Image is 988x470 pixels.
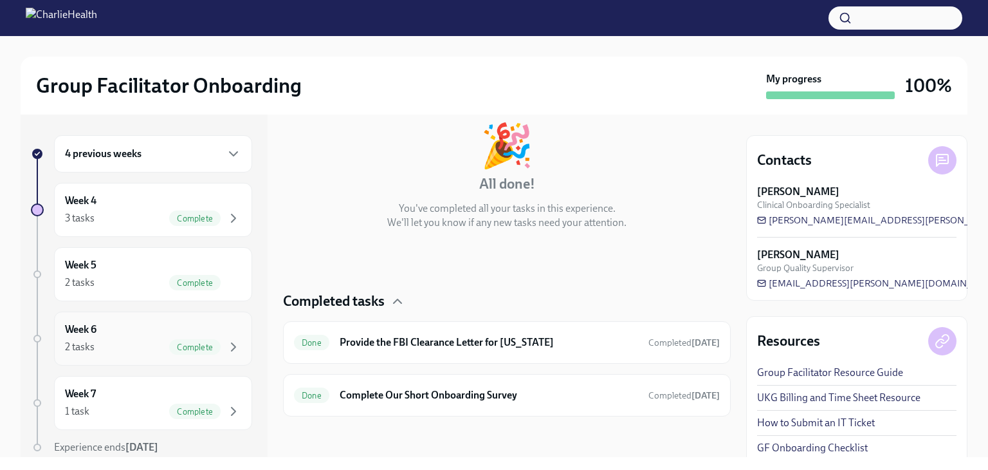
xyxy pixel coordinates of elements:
[757,185,839,199] strong: [PERSON_NAME]
[169,407,221,417] span: Complete
[65,387,96,401] h6: Week 7
[294,338,329,348] span: Done
[757,366,903,380] a: Group Facilitator Resource Guide
[294,332,720,353] a: DoneProvide the FBI Clearance Letter for [US_STATE]Completed[DATE]
[283,292,731,311] div: Completed tasks
[31,183,252,237] a: Week 43 tasksComplete
[36,73,302,99] h2: Group Facilitator Onboarding
[283,292,385,311] h4: Completed tasks
[65,211,95,225] div: 3 tasks
[399,202,616,216] p: You've completed all your tasks in this experience.
[648,390,720,402] span: August 14th, 2025 13:39
[31,247,252,301] a: Week 52 tasksComplete
[65,147,142,161] h6: 4 previous weeks
[65,194,96,208] h6: Week 4
[691,337,720,348] strong: [DATE]
[54,135,252,173] div: 4 previous weeks
[65,276,95,290] div: 2 tasks
[480,124,533,167] div: 🎉
[65,340,95,354] div: 2 tasks
[757,332,820,351] h4: Resources
[648,390,720,401] span: Completed
[294,391,329,400] span: Done
[757,199,870,211] span: Clinical Onboarding Specialist
[905,74,952,97] h3: 100%
[125,441,158,453] strong: [DATE]
[757,262,854,274] span: Group Quality Supervisor
[766,72,821,86] strong: My progress
[65,323,96,337] h6: Week 6
[757,391,920,405] a: UKG Billing and Time Sheet Resource
[648,337,720,348] span: Completed
[648,337,720,349] span: August 9th, 2025 10:04
[387,216,627,230] p: We'll let you know if any new tasks need your attention.
[340,335,638,350] h6: Provide the FBI Clearance Letter for [US_STATE]
[757,151,812,170] h4: Contacts
[31,376,252,430] a: Week 71 taskComplete
[169,214,221,223] span: Complete
[691,390,720,401] strong: [DATE]
[65,404,89,418] div: 1 task
[26,8,97,28] img: CharlieHealth
[479,174,535,194] h4: All done!
[757,248,839,262] strong: [PERSON_NAME]
[65,258,96,272] h6: Week 5
[757,416,875,430] a: How to Submit an IT Ticket
[54,441,158,453] span: Experience ends
[757,441,868,455] a: GF Onboarding Checklist
[31,312,252,366] a: Week 62 tasksComplete
[340,388,638,402] h6: Complete Our Short Onboarding Survey
[169,343,221,352] span: Complete
[294,385,720,406] a: DoneComplete Our Short Onboarding SurveyCompleted[DATE]
[169,278,221,288] span: Complete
